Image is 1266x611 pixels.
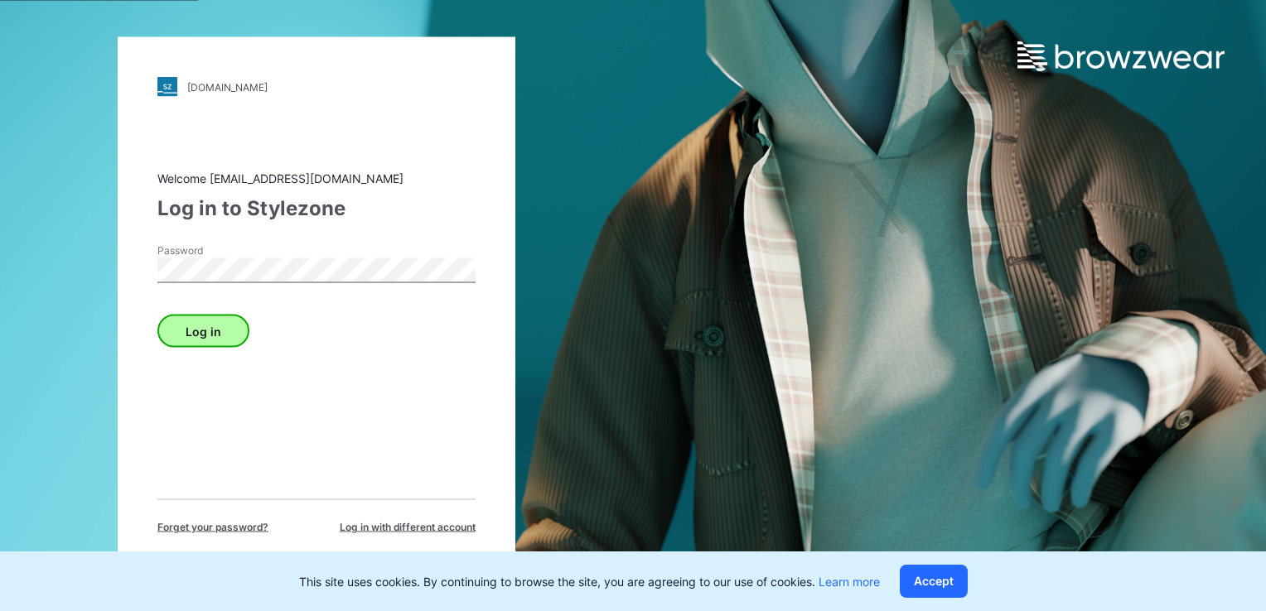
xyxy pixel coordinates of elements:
span: Log in with different account [340,520,476,535]
p: This site uses cookies. By continuing to browse the site, you are agreeing to our use of cookies. [299,573,880,590]
img: stylezone-logo.562084cfcfab977791bfbf7441f1a819.svg [157,77,177,97]
a: [DOMAIN_NAME] [157,77,476,97]
div: Welcome [EMAIL_ADDRESS][DOMAIN_NAME] [157,170,476,187]
span: Forget your password? [157,520,268,535]
div: [DOMAIN_NAME] [187,80,268,93]
button: Accept [900,565,968,598]
a: Learn more [819,575,880,589]
img: browzwear-logo.e42bd6dac1945053ebaf764b6aa21510.svg [1017,41,1225,71]
label: Password [157,243,273,258]
div: Log in to Stylezone [157,194,476,224]
button: Log in [157,315,249,348]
